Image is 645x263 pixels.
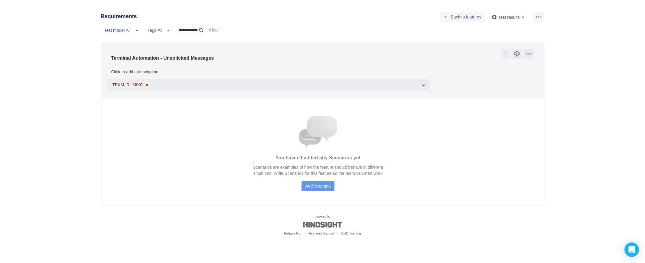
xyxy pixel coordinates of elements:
[101,12,137,21] h3: Requirements
[341,231,361,235] a: BDD Training
[492,15,497,20] img: AgwABIgr006M16MAAAAASUVORK5CYII=
[503,52,508,56] span: add icon
[145,83,149,88] button: TEAM_RUMIKO, remove
[101,25,144,35] button: Test mode: All
[451,12,481,22] span: Back to features
[444,15,448,19] span: back icon
[96,215,549,236] div: powered by
[525,50,533,58] span: more
[440,14,485,19] a: Back to features
[104,25,131,35] span: Test mode: All
[624,242,639,257] div: Open Intercom Messenger
[93,165,544,177] p: Scenarios are examples of how the feature should behave in different situations. Write Scenarios ...
[148,25,162,35] span: Tags: All
[535,13,542,21] span: more
[488,12,531,22] button: Test results
[440,12,485,22] button: Back to features
[111,70,158,74] div: Click to add a description
[112,82,144,88] span: TEAM_RUMIKO
[93,154,544,161] h3: You haven't added any Scenarios yet
[498,15,520,19] span: Test results
[284,231,301,235] a: Behave Pro
[308,231,334,235] a: Help and Support
[111,54,214,62] h3: Terminal Automation - Unsolicited Messages
[209,28,219,32] a: Clear
[305,181,331,191] span: Add Scenario
[301,181,334,191] button: Add Scenario
[513,50,520,58] span: download icon
[301,183,334,188] a: Add Scenario
[144,25,176,35] button: Tags:All
[197,27,205,33] span: search icon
